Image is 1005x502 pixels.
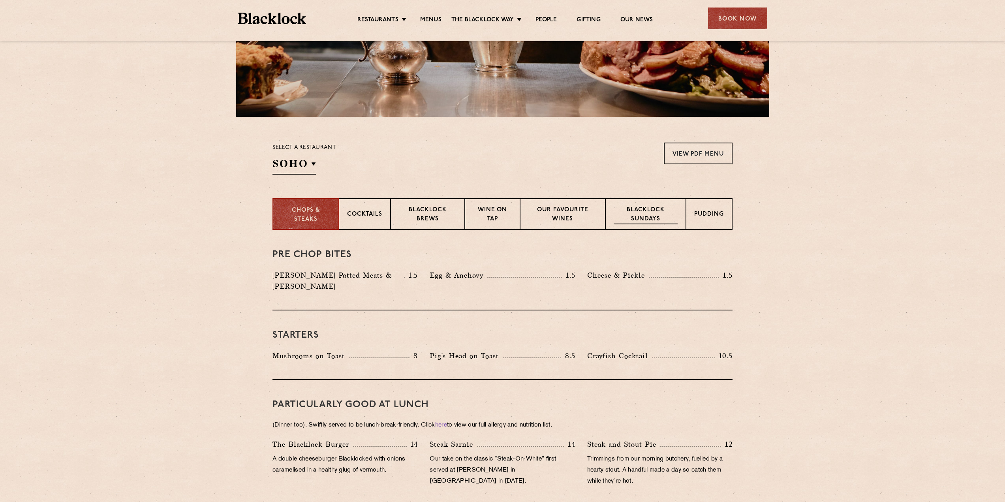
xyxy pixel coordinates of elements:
p: Wine on Tap [473,206,512,224]
p: Pig's Head on Toast [430,350,503,361]
h3: Starters [272,330,733,340]
h2: SOHO [272,157,316,175]
p: A double cheeseburger Blacklocked with onions caramelised in a healthy glug of vermouth. [272,454,418,476]
p: 1.5 [562,270,575,280]
p: Select a restaurant [272,143,336,153]
p: 14 [407,439,418,449]
a: The Blacklock Way [451,16,514,25]
p: The Blacklock Burger [272,439,353,450]
a: here [435,422,447,428]
a: Gifting [577,16,600,25]
p: Steak and Stout Pie [587,439,660,450]
p: (Dinner too). Swiftly served to be lunch-break-friendly. Click to view our full allergy and nutri... [272,420,733,431]
p: [PERSON_NAME] Potted Meats & [PERSON_NAME] [272,270,404,292]
h3: PARTICULARLY GOOD AT LUNCH [272,400,733,410]
a: People [535,16,557,25]
p: Pudding [694,210,724,220]
p: Crayfish Cocktail [587,350,652,361]
p: Our favourite wines [528,206,597,224]
a: Menus [420,16,441,25]
a: Restaurants [357,16,398,25]
p: Our take on the classic “Steak-On-White” first served at [PERSON_NAME] in [GEOGRAPHIC_DATA] in [D... [430,454,575,487]
div: Book Now [708,8,767,29]
p: 14 [564,439,575,449]
p: Blacklock Sundays [614,206,678,224]
p: 8 [410,351,418,361]
p: 10.5 [715,351,733,361]
p: Egg & Anchovy [430,270,487,281]
p: Blacklock Brews [399,206,456,224]
p: Chops & Steaks [281,206,331,224]
a: Our News [620,16,653,25]
p: 1.5 [405,270,418,280]
p: 1.5 [719,270,733,280]
p: Cocktails [347,210,382,220]
img: BL_Textured_Logo-footer-cropped.svg [238,13,306,24]
h3: Pre Chop Bites [272,250,733,260]
p: 8.5 [561,351,575,361]
a: View PDF Menu [664,143,733,164]
p: Steak Sarnie [430,439,477,450]
p: Trimmings from our morning butchery, fuelled by a hearty stout. A handful made a day so catch the... [587,454,733,487]
p: 12 [721,439,733,449]
p: Mushrooms on Toast [272,350,349,361]
p: Cheese & Pickle [587,270,649,281]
